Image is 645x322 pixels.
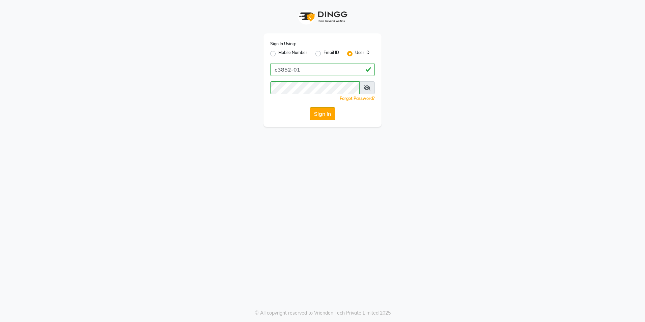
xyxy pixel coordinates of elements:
input: Username [270,81,360,94]
label: Email ID [324,50,339,58]
img: logo1.svg [296,7,349,27]
input: Username [270,63,375,76]
button: Sign In [310,107,335,120]
label: Sign In Using: [270,41,296,47]
label: Mobile Number [278,50,307,58]
label: User ID [355,50,369,58]
a: Forgot Password? [340,96,375,101]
